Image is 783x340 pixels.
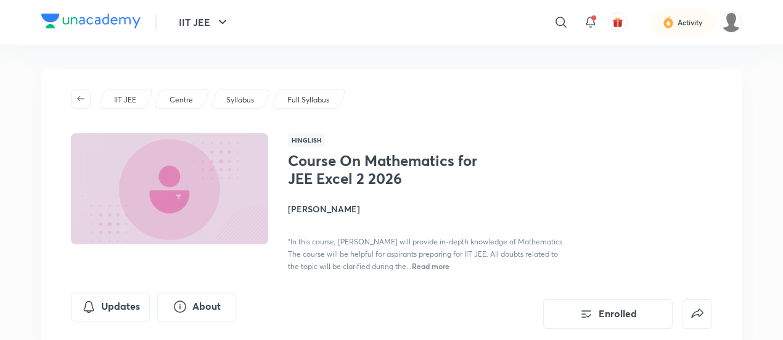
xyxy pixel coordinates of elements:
[41,14,141,28] img: Company Logo
[71,292,150,321] button: Updates
[288,133,325,147] span: Hinglish
[226,94,254,106] p: Syllabus
[288,202,564,215] h4: [PERSON_NAME]
[41,14,141,31] a: Company Logo
[69,132,270,246] img: Thumbnail
[285,94,332,106] a: Full Syllabus
[721,12,742,33] img: Gaurav Sharma
[170,94,193,106] p: Centre
[114,94,136,106] p: IIT JEE
[157,292,236,321] button: About
[543,299,673,329] button: Enrolled
[288,237,564,271] span: "In this course, [PERSON_NAME] will provide in-depth knowledge of Mathematics. The course will be...
[288,152,490,188] h1: Course On Mathematics for JEE Excel 2 2026
[608,12,628,32] button: avatar
[663,15,674,30] img: activity
[171,10,237,35] button: IIT JEE
[112,94,139,106] a: IIT JEE
[412,261,449,271] span: Read more
[168,94,195,106] a: Centre
[683,299,712,329] button: false
[224,94,256,106] a: Syllabus
[287,94,329,106] p: Full Syllabus
[612,17,623,28] img: avatar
